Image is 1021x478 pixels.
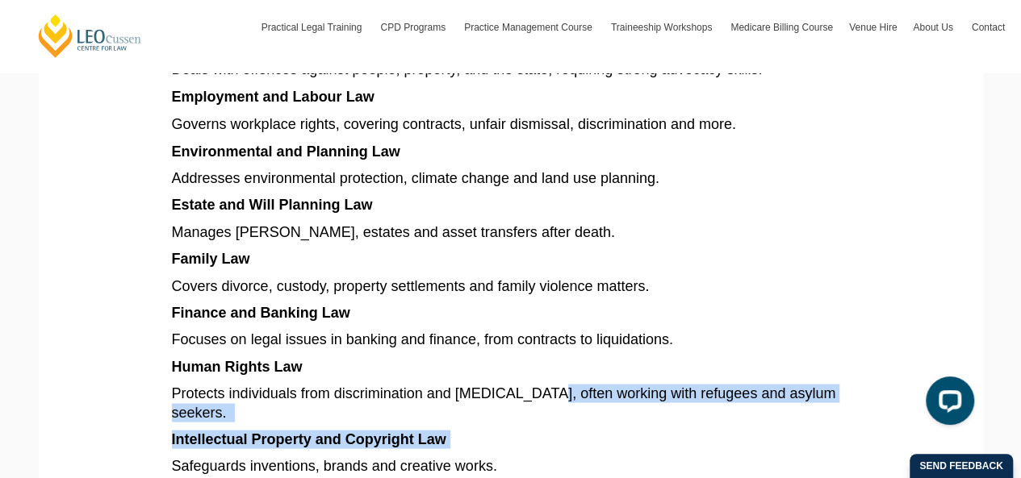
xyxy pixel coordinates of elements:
[172,223,615,239] span: Manages [PERSON_NAME], estates and asset transfers after death.
[172,304,350,320] span: Finance and Banking Law
[172,277,650,293] span: Covers divorce, custody, property settlements and family violence matters.
[905,4,963,51] a: About Us
[841,4,905,51] a: Venue Hire
[36,13,144,59] a: [PERSON_NAME] Centre for Law
[172,457,497,473] span: Safeguards inventions, brands and creative works.
[913,370,981,438] iframe: LiveChat chat widget
[172,115,736,131] span: Governs workplace rights, covering contracts, unfair dismissal, discrimination and more.
[603,4,722,51] a: Traineeship Workshops
[964,4,1013,51] a: Contact
[172,384,836,419] span: Protects individuals from discrimination and [MEDICAL_DATA], often working with refugees and asyl...
[172,358,303,374] span: Human Rights Law
[172,250,250,266] span: Family Law
[172,143,400,159] span: Environmental and Planning Law
[172,330,673,347] span: Focuses on legal issues in banking and finance, from contracts to liquidations.
[172,89,375,105] span: Employment and Labour Law
[722,4,841,51] a: Medicare Billing Course
[172,430,446,447] span: Intellectual Property and Copyright Law
[253,4,373,51] a: Practical Legal Training
[172,169,659,185] span: Addresses environmental protection, climate change and land use planning.
[172,196,373,212] span: Estate and Will Planning Law
[372,4,456,51] a: CPD Programs
[456,4,603,51] a: Practice Management Course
